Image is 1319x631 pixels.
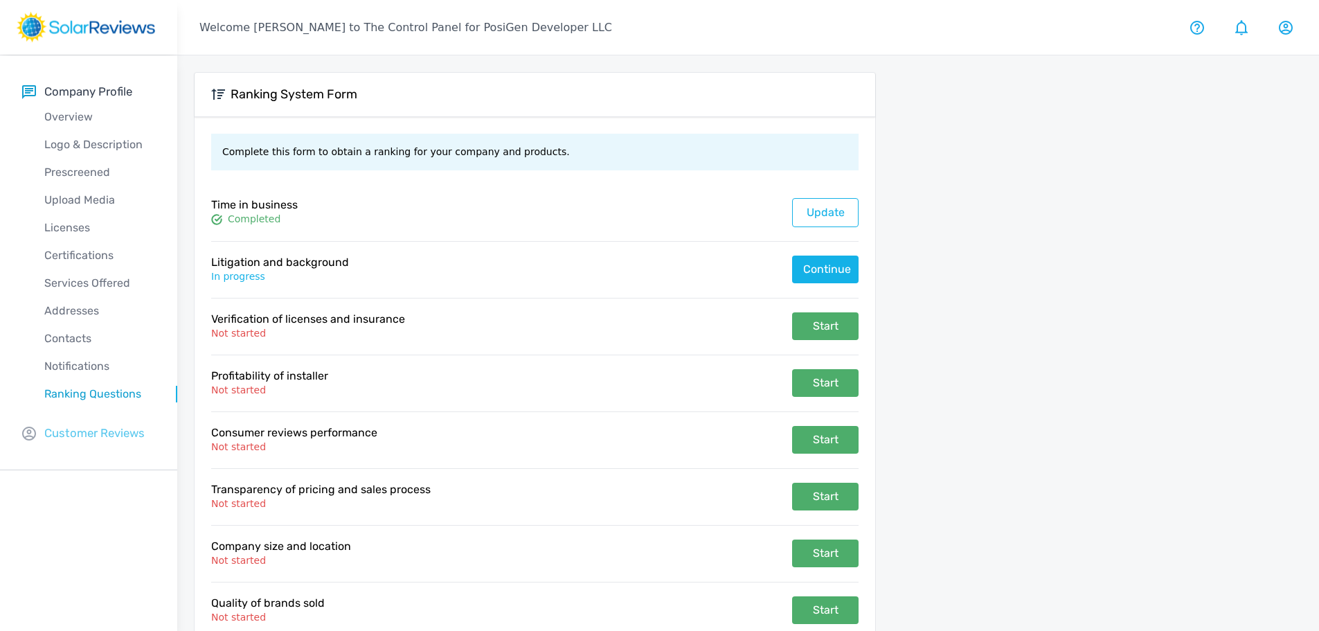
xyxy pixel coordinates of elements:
[22,192,177,208] p: Upload Media
[228,212,280,226] p: Completed
[22,297,177,325] a: Addresses
[211,312,405,326] h6: Verification of licenses and insurance
[211,540,351,553] h6: Company size and location
[22,269,177,297] a: Services Offered
[211,426,377,440] h6: Consumer reviews performance
[44,83,132,100] p: Company Profile
[211,256,349,269] h6: Litigation and background
[22,325,177,353] a: Contacts
[211,269,349,284] p: In progress
[211,369,328,383] h6: Profitability of installer
[792,198,859,227] button: Update
[199,19,612,36] p: Welcome [PERSON_NAME] to The Control Panel for PosiGen Developer LLC
[222,145,847,159] p: Complete this form to obtain a ranking for your company and products.
[211,483,431,497] h6: Transparency of pricing and sales process
[211,198,298,212] h6: Time in business
[22,220,177,236] p: Licenses
[22,275,177,292] p: Services Offered
[22,136,177,153] p: Logo & Description
[22,186,177,214] a: Upload Media
[792,312,859,340] button: Start
[22,330,177,347] p: Contacts
[792,426,859,454] button: Start
[231,87,357,103] h5: Ranking System Form
[211,326,405,341] p: Not started
[22,159,177,186] a: Prescreened
[211,610,325,625] p: Not started
[792,369,859,397] button: Start
[22,131,177,159] a: Logo & Description
[792,596,859,624] button: Start
[22,103,177,131] a: Overview
[44,425,145,442] p: Customer Reviews
[211,596,325,610] h6: Quality of brands sold
[22,380,177,408] a: Ranking Questions
[792,256,859,283] button: Continue
[792,483,859,510] button: Start
[792,540,859,567] button: Start
[22,242,177,269] a: Certifications
[22,358,177,375] p: Notifications
[22,303,177,319] p: Addresses
[22,353,177,380] a: Notifications
[211,383,328,398] p: Not started
[22,214,177,242] a: Licenses
[211,497,431,511] p: Not started
[211,553,351,568] p: Not started
[22,386,177,402] p: Ranking Questions
[22,164,177,181] p: Prescreened
[22,247,177,264] p: Certifications
[22,109,177,125] p: Overview
[211,440,377,454] p: Not started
